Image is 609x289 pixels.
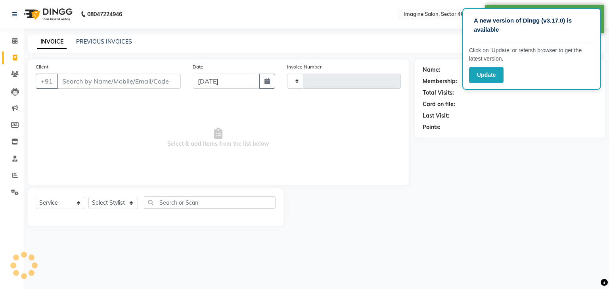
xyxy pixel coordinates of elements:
label: Client [36,63,48,70]
p: A new version of Dingg (v3.17.0) is available [474,16,590,34]
label: Invoice Number [287,63,322,70]
div: Membership: [423,77,457,86]
a: INVOICE [37,35,67,49]
button: Update [469,67,504,83]
div: Total Visits: [423,89,454,97]
b: 08047224946 [87,3,122,25]
a: PREVIOUS INVOICES [76,38,132,45]
span: Select & add items from the list below [36,98,401,177]
input: Search by Name/Mobile/Email/Code [57,74,181,89]
button: +91 [36,74,58,89]
p: Click on ‘Update’ or refersh browser to get the latest version. [469,46,594,63]
div: Card on file: [423,100,455,108]
img: logo [20,3,75,25]
iframe: chat widget [576,257,601,281]
input: Search or Scan [144,196,276,209]
label: Date [193,63,203,70]
div: Name: [423,66,440,74]
div: Points: [423,123,440,131]
div: Last Visit: [423,112,449,120]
